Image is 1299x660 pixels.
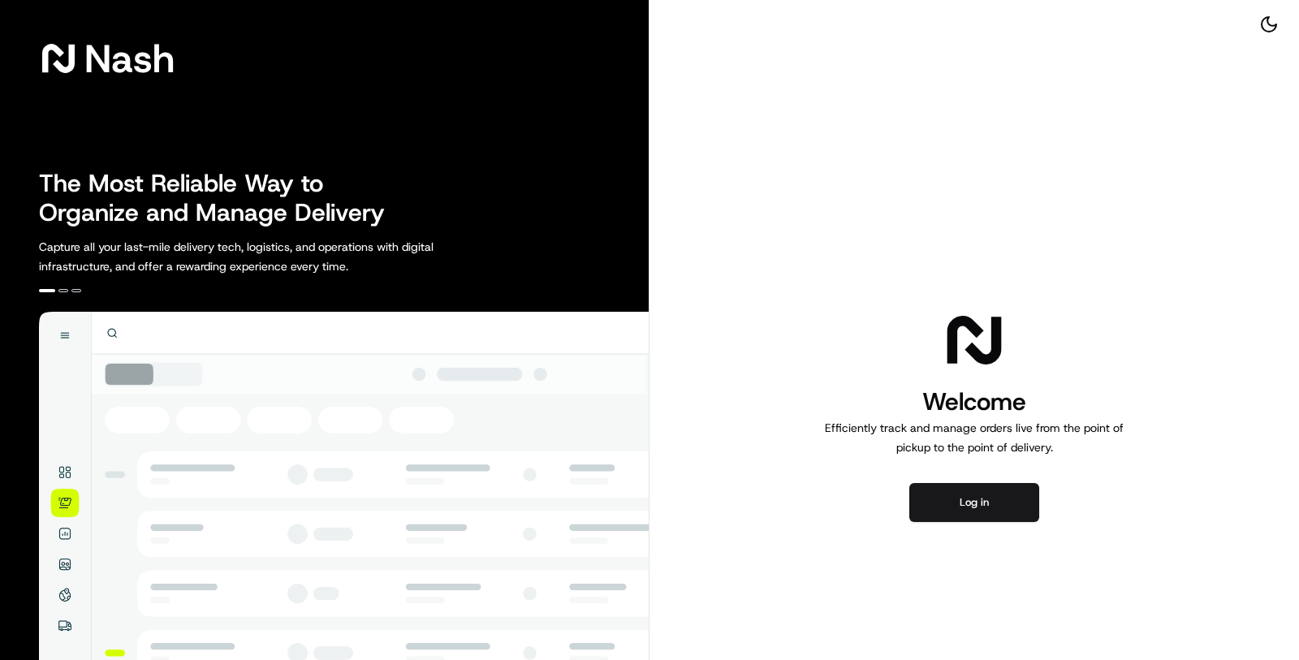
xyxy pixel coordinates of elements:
h2: The Most Reliable Way to Organize and Manage Delivery [39,169,403,227]
span: Nash [84,42,175,75]
p: Efficiently track and manage orders live from the point of pickup to the point of delivery. [818,418,1130,457]
h1: Welcome [818,386,1130,418]
button: Log in [909,483,1039,522]
p: Capture all your last-mile delivery tech, logistics, and operations with digital infrastructure, ... [39,237,507,276]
